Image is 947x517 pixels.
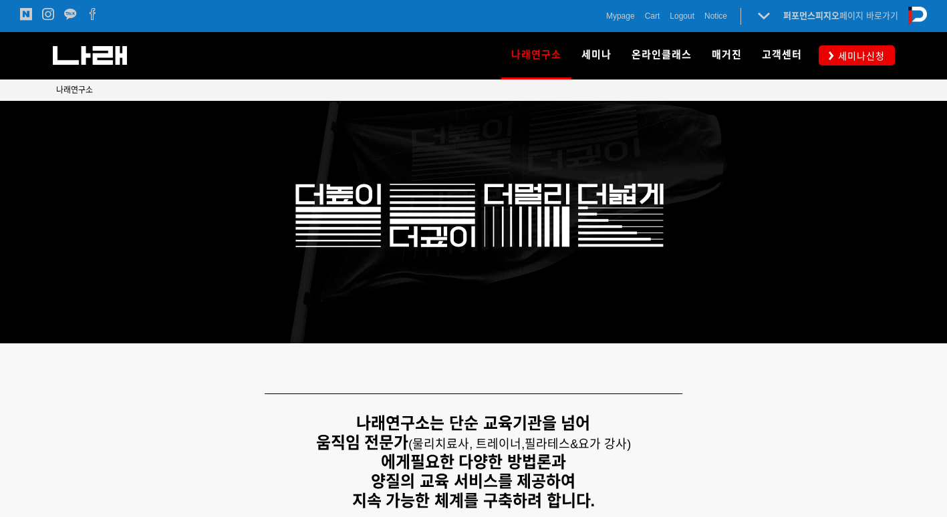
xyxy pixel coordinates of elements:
[632,49,692,61] span: 온라인클래스
[834,49,885,63] span: 세미나신청
[622,32,702,79] a: 온라인클래스
[408,438,525,451] span: (
[525,438,631,451] span: 필라테스&요가 강사)
[783,11,839,21] strong: 퍼포먼스피지오
[511,44,561,65] span: 나래연구소
[410,453,566,471] strong: 필요한 다양한 방법론과
[581,49,612,61] span: 세미나
[371,472,575,490] strong: 양질의 교육 서비스를 제공하여
[501,32,571,79] a: 나래연구소
[316,434,409,452] strong: 움직임 전문가
[752,32,812,79] a: 고객센터
[56,85,93,95] span: 나래연구소
[645,9,660,23] a: Cart
[606,9,635,23] a: Mypage
[704,9,727,23] a: Notice
[762,49,802,61] span: 고객센터
[702,32,752,79] a: 매거진
[712,49,742,61] span: 매거진
[352,492,595,510] strong: 지속 가능한 체계를 구축하려 합니다.
[819,45,895,65] a: 세미나신청
[412,438,525,451] span: 물리치료사, 트레이너,
[670,9,694,23] a: Logout
[356,414,590,432] strong: 나래연구소는 단순 교육기관을 넘어
[571,32,622,79] a: 세미나
[783,11,898,21] a: 퍼포먼스피지오페이지 바로가기
[56,83,93,97] a: 나래연구소
[381,453,410,471] strong: 에게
